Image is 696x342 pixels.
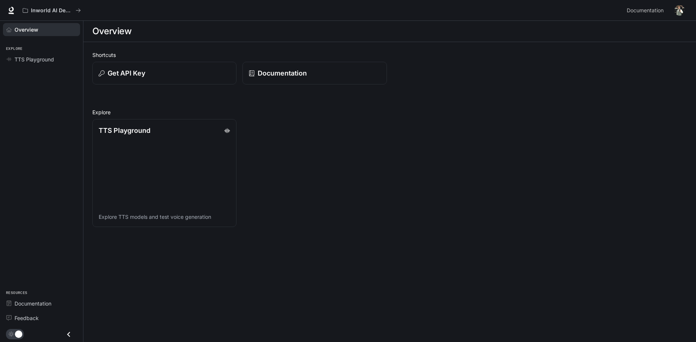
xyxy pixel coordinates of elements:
span: Dark mode toggle [15,330,22,338]
p: Documentation [258,68,307,78]
a: Documentation [242,62,387,84]
h2: Explore [92,108,687,116]
h1: Overview [92,24,131,39]
p: Explore TTS models and test voice generation [99,213,230,221]
button: All workspaces [19,3,84,18]
a: Feedback [3,311,80,325]
p: Get API Key [108,68,145,78]
span: Documentation [627,6,664,15]
a: TTS PlaygroundExplore TTS models and test voice generation [92,119,236,227]
a: Overview [3,23,80,36]
img: User avatar [674,5,685,16]
span: TTS Playground [15,55,54,63]
span: Documentation [15,300,51,307]
button: User avatar [672,3,687,18]
span: Feedback [15,314,39,322]
button: Get API Key [92,62,236,84]
a: Documentation [3,297,80,310]
p: TTS Playground [99,125,150,135]
p: Inworld AI Demos [31,7,73,14]
a: Documentation [624,3,669,18]
a: TTS Playground [3,53,80,66]
span: Overview [15,26,38,33]
h2: Shortcuts [92,51,687,59]
button: Close drawer [60,327,77,342]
